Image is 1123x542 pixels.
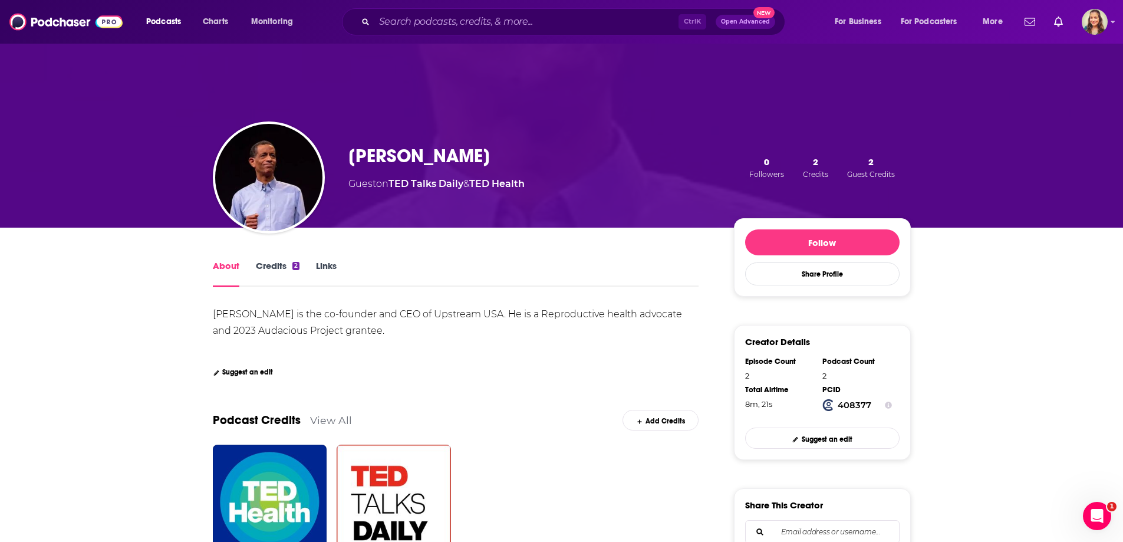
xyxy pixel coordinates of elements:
span: Monitoring [251,14,293,30]
a: Add Credits [623,410,699,431]
span: 0 [764,156,769,167]
button: open menu [138,12,196,31]
div: 2 [292,262,299,270]
button: open menu [826,12,896,31]
div: [PERSON_NAME] is the co-founder and CEO of Upstream USA. He is a Reproductive health advocate and... [213,308,684,336]
button: open menu [893,12,974,31]
a: Suggest an edit [745,428,900,448]
a: Charts [195,12,235,31]
div: Episode Count [745,357,815,366]
span: For Business [835,14,881,30]
span: For Podcasters [901,14,957,30]
iframe: Intercom live chat [1083,502,1111,530]
button: 2Guest Credits [844,156,898,179]
span: 1 [1107,502,1117,511]
img: Podchaser Creator ID logo [822,399,834,411]
a: Suggest an edit [213,368,274,376]
h3: Creator Details [745,336,810,347]
span: on [376,178,463,189]
div: Search podcasts, credits, & more... [353,8,796,35]
a: Credits2 [256,260,299,287]
div: 2 [822,371,892,380]
h1: [PERSON_NAME] [348,144,490,167]
img: Podchaser - Follow, Share and Rate Podcasts [9,11,123,33]
div: 2 [745,371,815,380]
button: open menu [243,12,308,31]
span: More [983,14,1003,30]
img: Mark Edwards [215,124,322,231]
a: TED Health [469,178,525,189]
h3: Share This Creator [745,500,823,511]
span: Open Advanced [721,19,770,25]
div: PCID [822,385,892,395]
input: Search podcasts, credits, & more... [374,12,679,31]
button: Open AdvancedNew [716,15,775,29]
a: About [213,260,239,287]
a: Show notifications dropdown [1049,12,1068,32]
button: open menu [974,12,1017,31]
button: Share Profile [745,262,900,285]
button: Show Info [885,399,892,411]
a: View All [310,414,352,426]
a: TED Talks Daily [388,178,463,189]
span: Charts [203,14,228,30]
button: 2Credits [799,156,832,179]
span: 2 [813,156,818,167]
a: Links [316,260,337,287]
span: & [463,178,469,189]
span: New [753,7,775,18]
span: Ctrl K [679,14,706,29]
span: 2 [868,156,874,167]
span: Followers [749,170,784,179]
span: Guest Credits [847,170,895,179]
span: 8 minutes, 21 seconds [745,399,772,409]
span: Podcasts [146,14,181,30]
span: Guest [348,178,376,189]
a: Show notifications dropdown [1020,12,1040,32]
button: Follow [745,229,900,255]
span: Logged in as adriana.guzman [1082,9,1108,35]
a: Podcast Credits [213,413,301,428]
span: Credits [803,170,828,179]
button: 0Followers [746,156,788,179]
img: User Profile [1082,9,1108,35]
strong: 408377 [838,400,871,410]
button: Show profile menu [1082,9,1108,35]
div: Podcast Count [822,357,892,366]
div: Total Airtime [745,385,815,395]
